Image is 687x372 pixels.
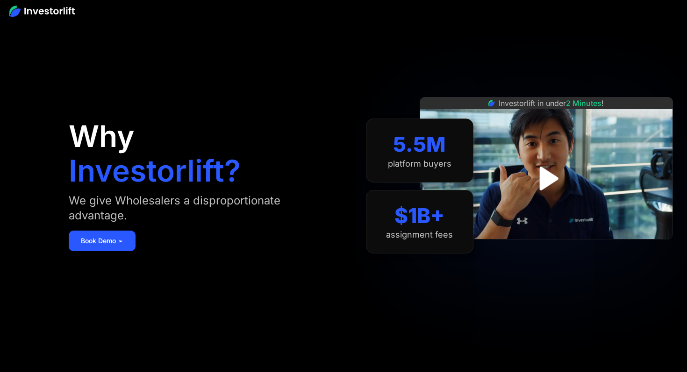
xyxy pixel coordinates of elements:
div: platform buyers [388,159,451,169]
div: $1B+ [394,204,444,228]
iframe: Customer reviews powered by Trustpilot [476,244,616,255]
a: Book Demo ➢ [69,231,136,251]
h1: Investorlift? [69,156,241,186]
div: 5.5M [393,132,446,157]
div: We give Wholesalers a disproportionate advantage. [69,193,315,223]
h1: Why [69,121,135,151]
a: open lightbox [525,158,567,199]
div: Investorlift in under ! [499,98,604,109]
span: 2 Minutes [566,98,601,108]
div: assignment fees [386,230,453,240]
